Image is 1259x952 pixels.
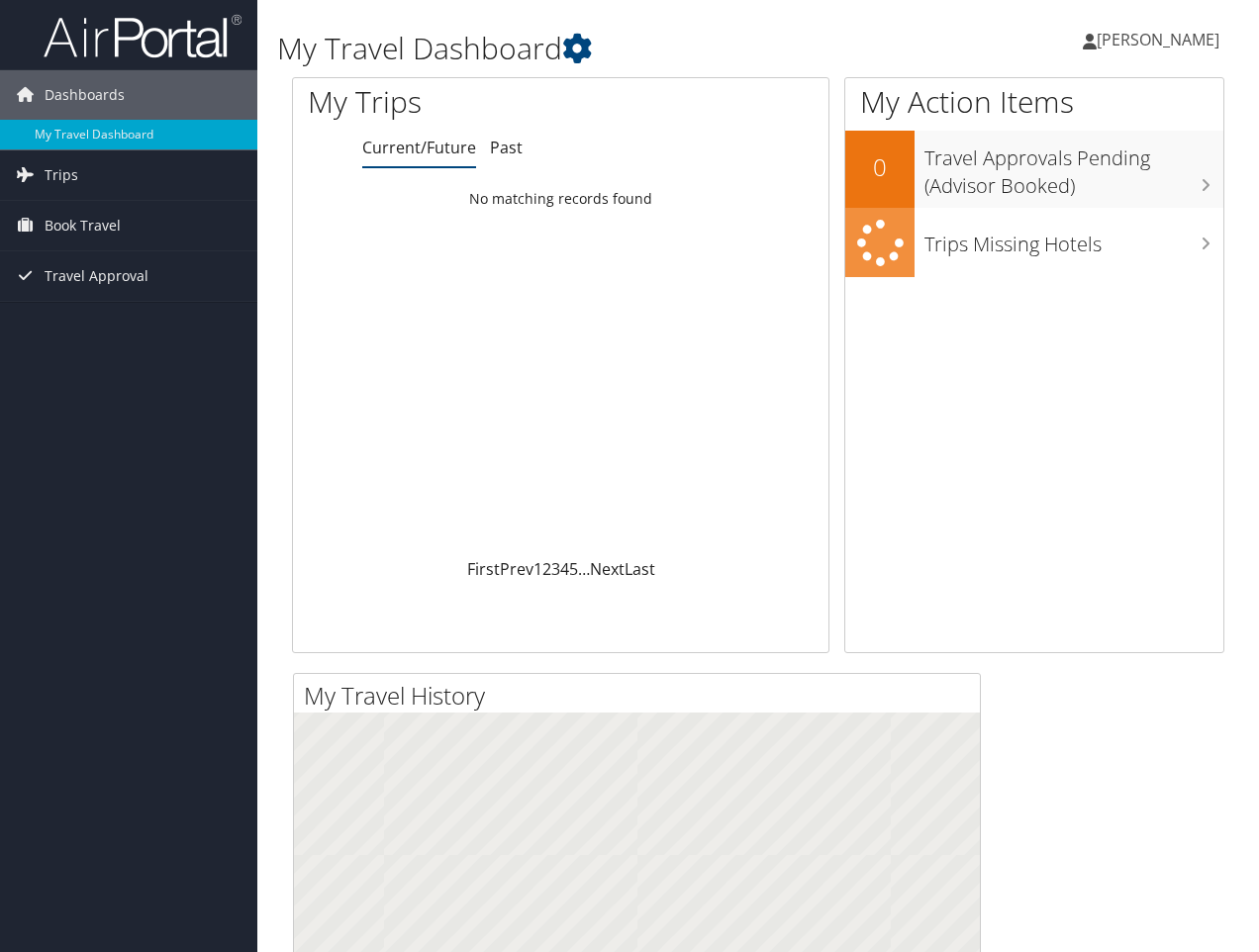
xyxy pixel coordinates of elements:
[304,679,980,713] h2: My Travel History
[308,81,591,123] h1: My Trips
[560,558,569,580] a: 4
[490,137,523,158] a: Past
[1083,10,1239,69] a: [PERSON_NAME]
[500,558,533,580] a: Prev
[1097,29,1219,50] span: [PERSON_NAME]
[590,558,625,580] a: Next
[924,135,1223,200] h3: Travel Approvals Pending (Advisor Booked)
[845,150,915,184] h2: 0
[467,558,500,580] a: First
[924,221,1223,258] h3: Trips Missing Hotels
[845,208,1223,278] a: Trips Missing Hotels
[542,558,551,580] a: 2
[845,131,1223,207] a: 0Travel Approvals Pending (Advisor Booked)
[45,251,148,301] span: Travel Approval
[569,558,578,580] a: 5
[44,13,242,59] img: airportal-logo.png
[45,150,78,200] span: Trips
[533,558,542,580] a: 1
[551,558,560,580] a: 3
[625,558,655,580] a: Last
[277,28,919,69] h1: My Travel Dashboard
[578,558,590,580] span: …
[45,70,125,120] span: Dashboards
[45,201,121,250] span: Book Travel
[362,137,476,158] a: Current/Future
[845,81,1223,123] h1: My Action Items
[293,181,828,217] td: No matching records found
